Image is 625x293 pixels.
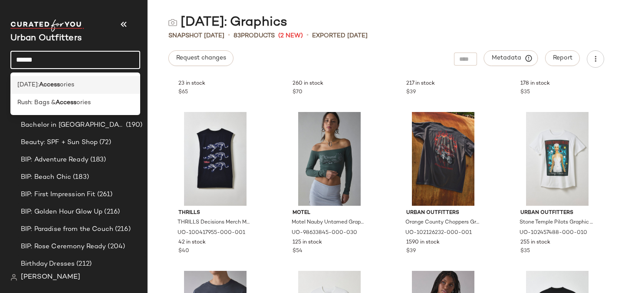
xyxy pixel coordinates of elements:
[178,229,245,237] span: UO-100417955-000-001
[21,120,124,130] span: Bachelor in [GEOGRAPHIC_DATA]: LP
[553,55,572,62] span: Report
[113,224,131,234] span: (216)
[520,219,593,227] span: Stone Temple Pilots Graphic Tee in White, Men's at Urban Outfitters
[293,209,366,217] span: Motel
[21,272,80,283] span: [PERSON_NAME]
[168,18,177,27] img: svg%3e
[75,259,92,269] span: (212)
[520,209,594,217] span: Urban Outfitters
[176,55,226,62] span: Request changes
[21,242,106,252] span: BIP: Rose Ceremony Ready
[178,239,206,247] span: 42 in stock
[513,112,601,206] img: 102457488_010_b
[234,31,275,40] div: Products
[178,247,189,255] span: $40
[76,98,91,107] span: ories
[17,80,39,89] span: [DATE]:
[168,50,234,66] button: Request changes
[89,155,106,165] span: (183)
[21,190,95,200] span: BIP: First Impression Fit
[178,219,251,227] span: THRILLS Decisions Merch Muscle Tee in Black, Men's at Urban Outfitters
[21,138,98,148] span: Beauty: SPF + Sun Shop
[95,190,113,200] span: (261)
[286,112,373,206] img: 98633845_030_b
[178,209,252,217] span: THRILLS
[491,54,531,62] span: Metadata
[520,89,530,96] span: $35
[168,14,287,31] div: [DATE]: Graphics
[56,98,76,107] b: Access
[306,30,309,41] span: •
[405,229,472,237] span: UO-102126232-000-001
[520,229,587,237] span: UO-102457488-000-010
[292,229,357,237] span: UO-98633845-000-030
[406,247,416,255] span: $39
[520,239,550,247] span: 255 in stock
[293,247,303,255] span: $54
[234,33,241,39] span: 83
[292,219,365,227] span: Motel Nauby Untamed Graphic Off-The-Shoulder Long Sleeve Top in Green, Women's at Urban Outfitters
[106,242,125,252] span: (204)
[21,172,71,182] span: BIP: Beach Chic
[406,239,440,247] span: 1590 in stock
[98,138,111,148] span: (72)
[10,274,17,281] img: svg%3e
[406,209,480,217] span: Urban Outfitters
[171,112,259,206] img: 100417955_001_b
[102,207,120,217] span: (216)
[71,172,89,182] span: (183)
[10,34,82,43] span: Current Company Name
[21,259,75,269] span: Birthday Dresses
[520,247,530,255] span: $35
[293,239,322,247] span: 125 in stock
[293,80,323,88] span: 260 in stock
[406,89,416,96] span: $39
[278,31,303,40] span: (2 New)
[520,80,550,88] span: 178 in stock
[293,89,303,96] span: $70
[21,207,102,217] span: BIP: Golden Hour Glow Up
[312,31,368,40] p: Exported [DATE]
[228,30,230,41] span: •
[124,120,142,130] span: (190)
[484,50,538,66] button: Metadata
[405,219,479,227] span: Orange County Choppers Graphic Tee in Black, Men's at Urban Outfitters
[21,155,89,165] span: BIP: Adventure Ready
[545,50,580,66] button: Report
[168,31,224,40] span: Snapshot [DATE]
[406,80,435,88] span: 217 in stock
[60,80,74,89] span: ories
[39,80,60,89] b: Access
[10,20,84,32] img: cfy_white_logo.C9jOOHJF.svg
[178,89,188,96] span: $65
[17,98,56,107] span: Rush: Bags &
[399,112,487,206] img: 102126232_001_b
[178,80,205,88] span: 23 in stock
[21,224,113,234] span: BIP: Paradise from the Couch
